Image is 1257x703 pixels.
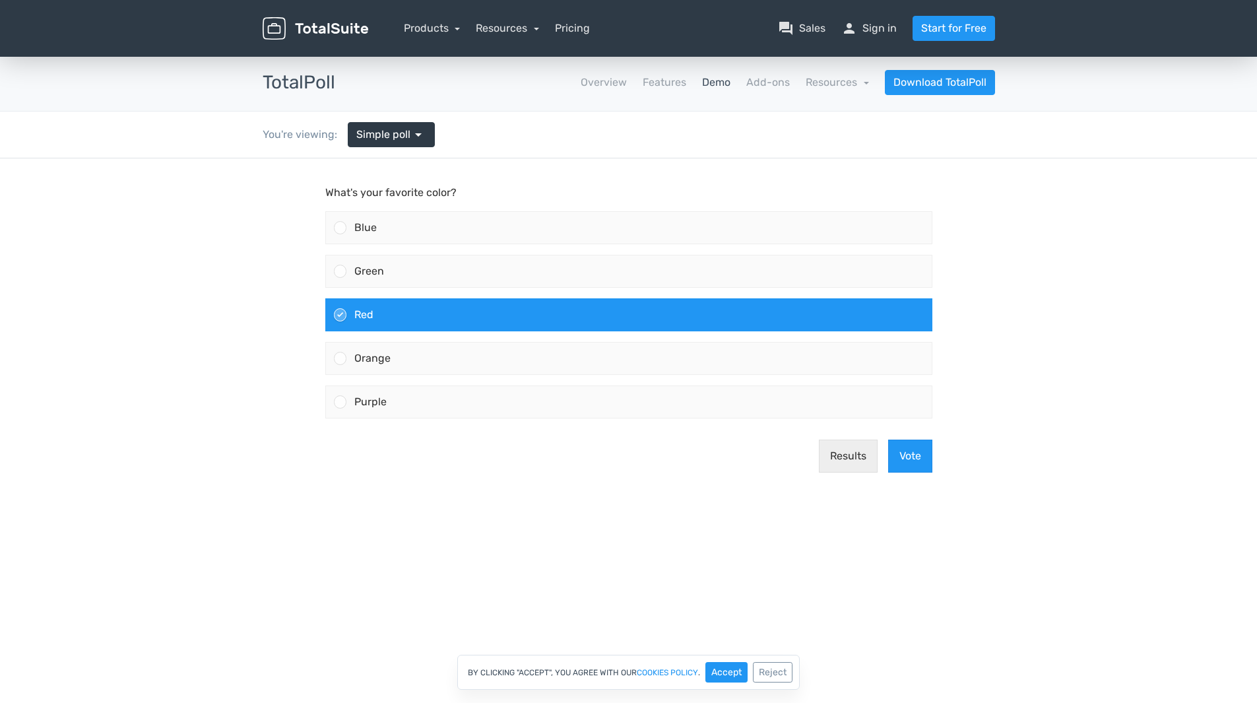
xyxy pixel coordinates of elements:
button: Accept [705,662,748,683]
span: question_answer [778,20,794,36]
span: Simple poll [356,127,410,143]
a: question_answerSales [778,20,825,36]
a: Demo [702,75,730,90]
span: Purple [354,237,387,250]
div: You're viewing: [263,127,348,143]
button: Reject [753,662,792,683]
span: Red [354,150,373,162]
a: Start for Free [913,16,995,41]
button: Results [819,281,878,314]
a: Simple poll arrow_drop_down [348,122,435,147]
a: Add-ons [746,75,790,90]
div: By clicking "Accept", you agree with our . [457,655,800,690]
button: Vote [888,281,932,314]
a: Resources [806,76,869,88]
span: arrow_drop_down [410,127,426,143]
span: Orange [354,193,391,206]
a: Pricing [555,20,590,36]
a: Overview [581,75,627,90]
a: Resources [476,22,539,34]
img: TotalSuite for WordPress [263,17,368,40]
p: What's your favorite color? [325,26,932,42]
span: Blue [354,63,377,75]
a: personSign in [841,20,897,36]
a: Products [404,22,461,34]
span: person [841,20,857,36]
span: Green [354,106,384,119]
h3: TotalPoll [263,73,335,93]
a: Download TotalPoll [885,70,995,95]
a: Features [643,75,686,90]
a: cookies policy [637,669,698,677]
